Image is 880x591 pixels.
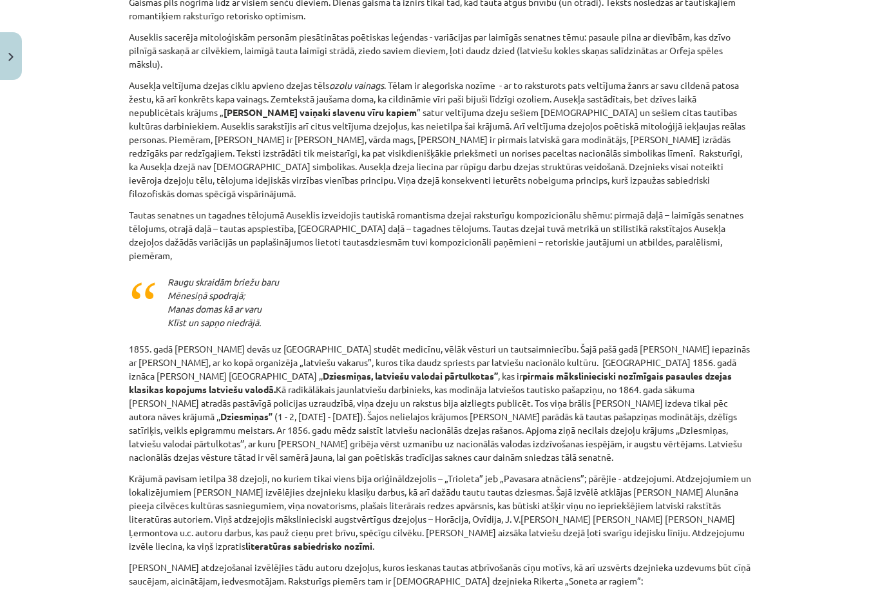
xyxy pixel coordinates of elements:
p: Krājumā pavisam ietilpa 38 dzejoļi, no kuriem tikai viens bija oriģināldzejolis – „Trioleta” jeb ... [129,472,751,553]
p: Ausekļa veltījuma dzejas ciklu apvieno dzejas tēls . Tēlam ir alegoriska nozīme - ar to raksturot... [129,79,751,200]
b: Dziesmiņas, latviešu valodai pārtulkotas’’ [323,370,498,382]
p: Auseklis sacerēja mitoloģiskām personām piesātinātas poētiskas leģendas - variācijas par laimīgās... [129,30,751,71]
b: [PERSON_NAME] vaiņaki slavenu vīru kapiem [224,106,417,118]
p: 1855. gadā [PERSON_NAME] devās uz [GEOGRAPHIC_DATA] studēt medicīnu, vēlāk vēsturi un tautsaimnie... [129,342,751,464]
b: Dziesmiņas’ [220,411,271,422]
b: literatūras sabiedrisko nozīmi [245,540,372,552]
i: ozolu vainags [329,79,384,91]
p: Tautas senatnes un tagadnes tēlojumā Auseklis izveidojis tautiskā romantisma dzejai raksturīgu ko... [129,208,751,262]
img: icon-close-lesson-0947bae3869378f0d4975bcd49f059093ad1ed9edebbc8119c70593378902aed.svg [8,53,14,61]
p: [PERSON_NAME] atdzejošanai izvēlējies tādu autoru dzejoļus, kuros ieskanas tautas atbrīvošanās cī... [129,561,751,588]
i: Raugu skraidām briežu baru Mēnesiņā spodrajā; Manas domas kā ar varu Klīst un sapņo niedrājā. [167,276,279,328]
